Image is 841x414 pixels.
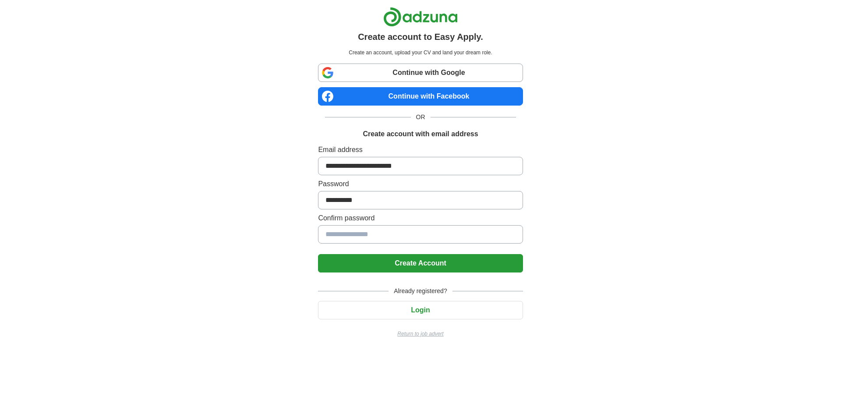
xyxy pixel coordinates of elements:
[320,49,521,57] p: Create an account, upload your CV and land your dream role.
[383,7,458,27] img: Adzuna logo
[411,113,431,122] span: OR
[318,145,523,155] label: Email address
[389,287,452,296] span: Already registered?
[318,64,523,82] a: Continue with Google
[318,301,523,319] button: Login
[318,306,523,314] a: Login
[318,330,523,338] a: Return to job advert
[318,213,523,223] label: Confirm password
[318,179,523,189] label: Password
[318,87,523,106] a: Continue with Facebook
[358,30,483,43] h1: Create account to Easy Apply.
[318,254,523,272] button: Create Account
[363,129,478,139] h1: Create account with email address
